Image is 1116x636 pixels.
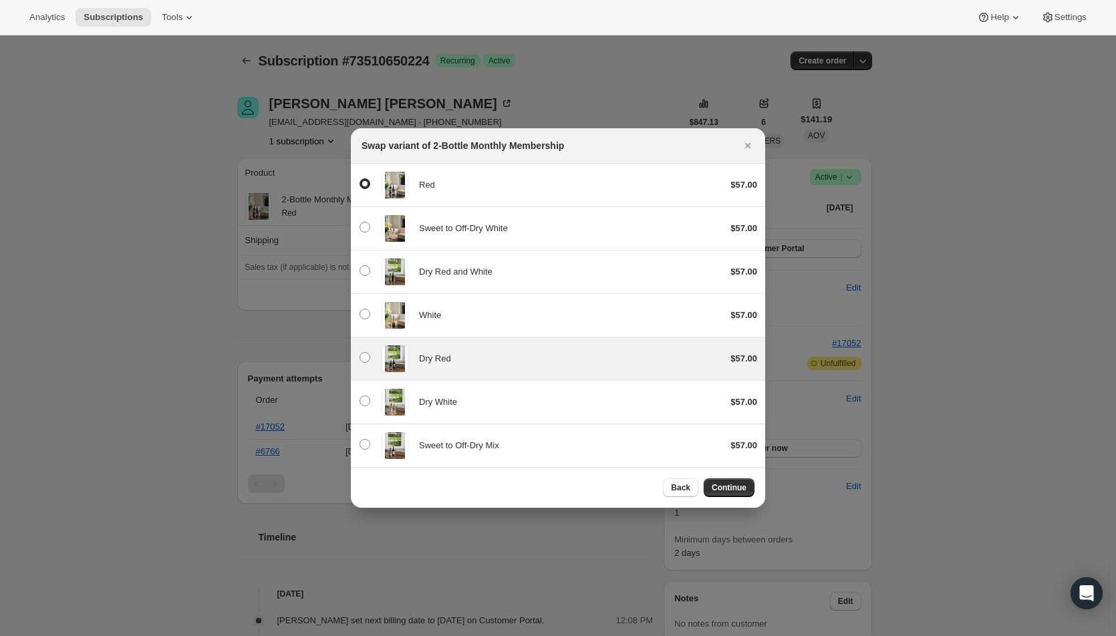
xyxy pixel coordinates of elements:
[419,440,499,450] span: Sweet to Off-Dry Mix
[730,352,757,365] div: $57.00
[162,12,182,23] span: Tools
[29,12,65,23] span: Analytics
[154,8,204,27] button: Tools
[730,222,757,235] div: $57.00
[419,353,451,363] span: Dry Red
[1033,8,1095,27] button: Settings
[730,439,757,452] div: $57.00
[1071,577,1103,609] div: Open Intercom Messenger
[419,267,493,277] span: Dry Red and White
[84,12,143,23] span: Subscriptions
[712,482,746,493] span: Continue
[990,12,1008,23] span: Help
[21,8,73,27] button: Analytics
[663,478,698,497] button: Back
[730,178,757,192] div: $57.00
[419,397,457,407] span: Dry White
[76,8,151,27] button: Subscriptions
[419,180,435,190] span: Red
[730,265,757,279] div: $57.00
[704,478,754,497] button: Continue
[730,395,757,409] div: $57.00
[671,482,690,493] span: Back
[1055,12,1087,23] span: Settings
[419,310,441,320] span: White
[362,139,564,152] h2: Swap variant of 2-Bottle Monthly Membership
[969,8,1030,27] button: Help
[419,223,508,233] span: Sweet to Off-Dry White
[738,136,757,155] button: Close
[730,309,757,322] div: $57.00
